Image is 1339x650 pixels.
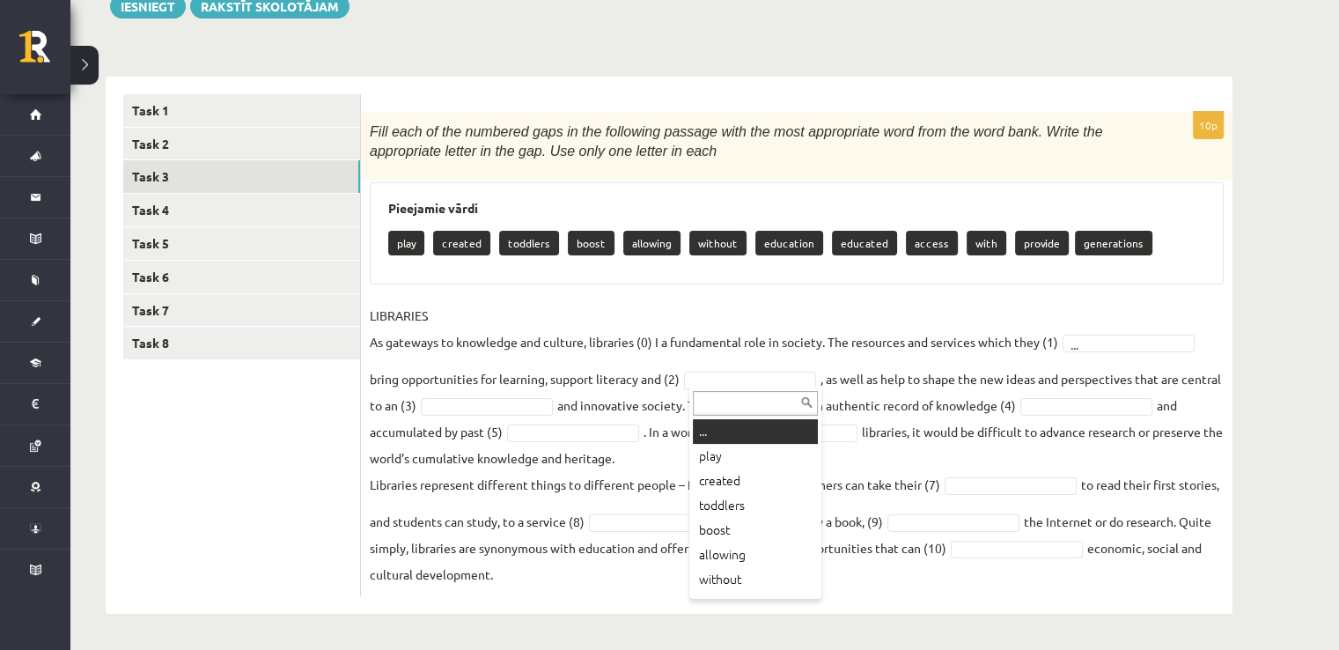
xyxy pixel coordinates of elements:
[693,543,818,567] div: allowing
[693,518,818,543] div: boost
[693,592,818,617] div: education
[693,419,818,444] div: ...
[693,444,818,469] div: play
[693,469,818,493] div: created
[693,567,818,592] div: without
[693,493,818,518] div: toddlers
